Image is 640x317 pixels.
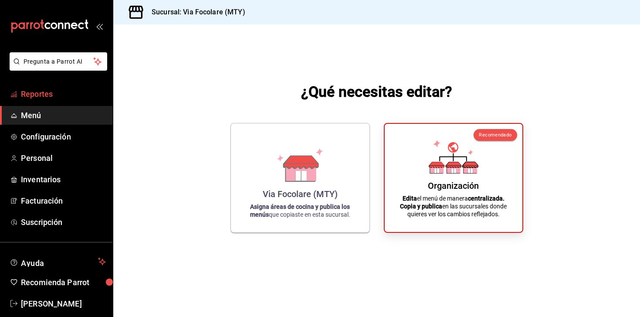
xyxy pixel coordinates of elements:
[241,203,359,218] p: que copiaste en esta sucursal.
[10,52,107,71] button: Pregunta a Parrot AI
[21,174,106,185] span: Inventarios
[395,194,512,218] p: el menú de manera en las sucursales donde quieres ver los cambios reflejados.
[21,152,106,164] span: Personal
[21,276,106,288] span: Recomienda Parrot
[479,132,511,138] span: Recomendado
[468,195,505,202] strong: centralizada.
[21,109,106,121] span: Menú
[6,63,107,72] a: Pregunta a Parrot AI
[250,203,350,218] strong: Asigna áreas de cocina y publica los menús
[21,298,106,310] span: [PERSON_NAME]
[21,88,106,100] span: Reportes
[301,81,452,102] h1: ¿Qué necesitas editar?
[21,195,106,207] span: Facturación
[21,131,106,143] span: Configuración
[403,195,417,202] strong: Edita
[21,216,106,228] span: Suscripción
[145,7,245,17] h3: Sucursal: Via Focolare (MTY)
[21,256,95,267] span: Ayuda
[400,203,442,210] strong: Copia y publica
[428,181,479,191] div: Organización
[24,57,94,66] span: Pregunta a Parrot AI
[263,189,338,199] div: Via Focolare (MTY)
[96,23,103,30] button: open_drawer_menu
